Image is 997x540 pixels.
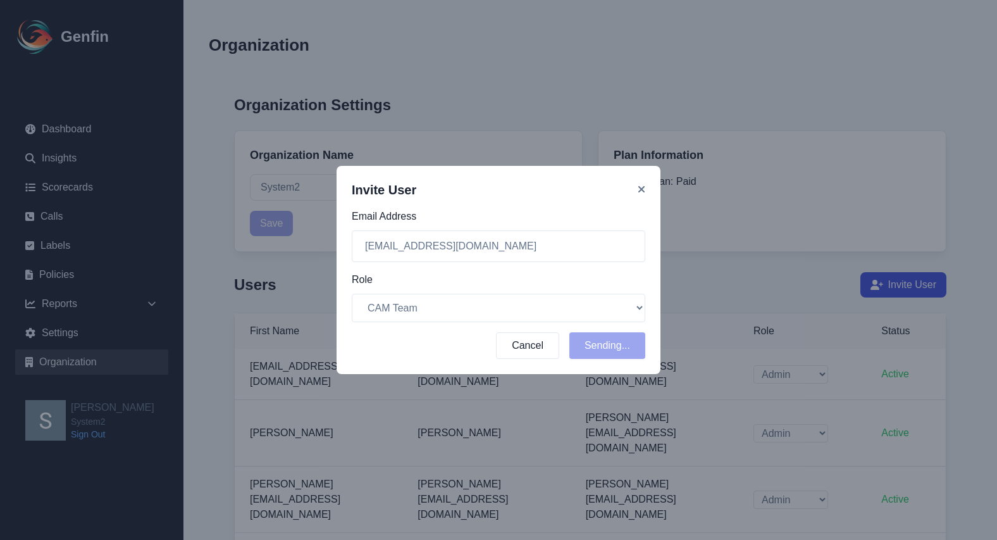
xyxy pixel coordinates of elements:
label: Role [352,272,645,287]
button: Cancel [496,332,559,359]
h3: Invite User [352,181,416,199]
label: Email Address [352,209,645,224]
button: Sending... [569,332,645,359]
input: Enter email address [352,230,645,262]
